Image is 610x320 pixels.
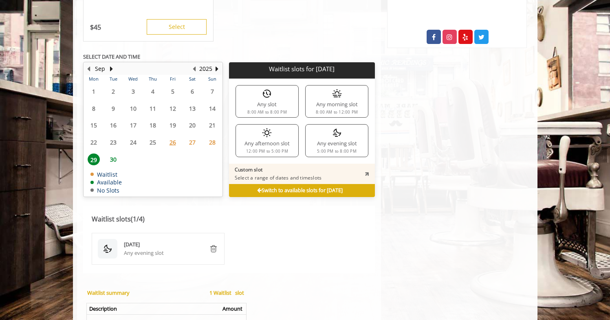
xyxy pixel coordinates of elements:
[199,64,212,73] button: 2025
[236,85,299,118] div: Any slot8:00 AM to 8:00 PM
[95,64,105,73] button: Sep
[229,184,375,197] div: Switch to available slots for [DATE]
[332,89,342,99] img: any morning slot
[262,128,272,138] img: any afternoon slot
[89,305,117,312] b: Description
[305,85,368,118] div: Any morning slot8:00 AM to 12:00 PM
[107,153,119,165] span: 30
[183,75,202,83] th: Sat
[87,289,130,296] b: Waitlist summary
[209,244,218,254] img: remove waitlist slot
[229,164,375,184] div: Custom slotSelect a range of dates and timeslots
[103,244,112,254] img: waitlist slot image
[124,249,203,257] div: Any evening slot
[332,128,342,138] img: any evening slot
[88,153,100,165] span: 29
[183,134,202,151] td: Select day27
[163,134,182,151] td: Select day26
[131,215,145,224] span: (1/4)
[84,151,104,168] td: Select day29
[206,136,218,148] span: 28
[247,110,287,114] div: 8:00 AM to 8:00 PM
[86,64,92,73] button: Previous Month
[232,66,372,72] p: Waitlist slots for [DATE]
[90,171,122,178] td: Waitlist
[191,64,198,73] button: Previous Year
[123,75,143,83] th: Wed
[167,136,179,148] span: 26
[104,75,123,83] th: Tue
[236,124,299,157] div: Any afternoon slot12:00 PM to 5:00 PM
[124,240,203,249] div: [DATE]
[214,64,220,73] button: Next Year
[84,75,104,83] th: Mon
[186,136,198,148] span: 27
[83,53,140,60] b: SELECT DATE AND TIME
[90,187,122,193] td: No Slots
[143,75,163,83] th: Thu
[209,289,244,296] b: 1 Waitlist slot
[246,149,288,153] div: 12:00 PM to 5:00 PM
[235,167,322,173] p: Custom slot
[90,23,94,32] span: $
[316,110,358,114] div: 8:00 AM to 12:00 PM
[317,149,357,153] div: 5:00 PM to 8:00 PM
[163,75,182,83] th: Fri
[305,124,368,157] div: Any evening slot5:00 PM to 8:00 PM
[222,305,242,312] b: Amount
[262,89,272,99] img: any slot
[104,151,123,168] td: Select day30
[209,290,244,296] div: 1 Waitlist slot
[90,23,101,32] p: 45
[108,64,115,73] button: Next Month
[257,187,343,194] b: Switch to available slots for [DATE]
[90,179,122,185] td: Available
[202,75,222,83] th: Sun
[209,244,218,254] div: remove
[202,134,222,151] td: Select day28
[235,175,322,181] p: Select a range of dates and timeslots
[83,206,375,225] div: Waitlist slots
[147,19,207,35] button: Select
